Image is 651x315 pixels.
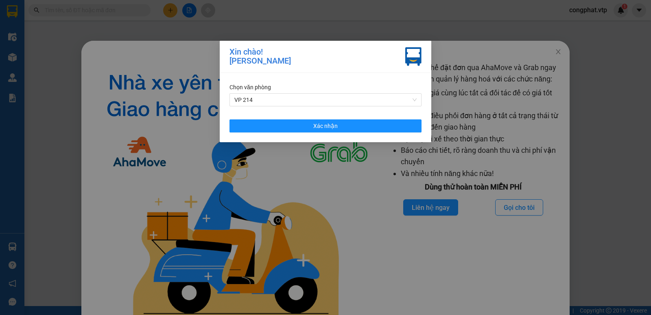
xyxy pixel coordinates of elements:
[229,47,291,66] div: Xin chào! [PERSON_NAME]
[234,94,417,106] span: VP 214
[313,121,338,130] span: Xác nhận
[229,119,422,132] button: Xác nhận
[405,47,422,66] img: vxr-icon
[229,83,422,92] div: Chọn văn phòng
